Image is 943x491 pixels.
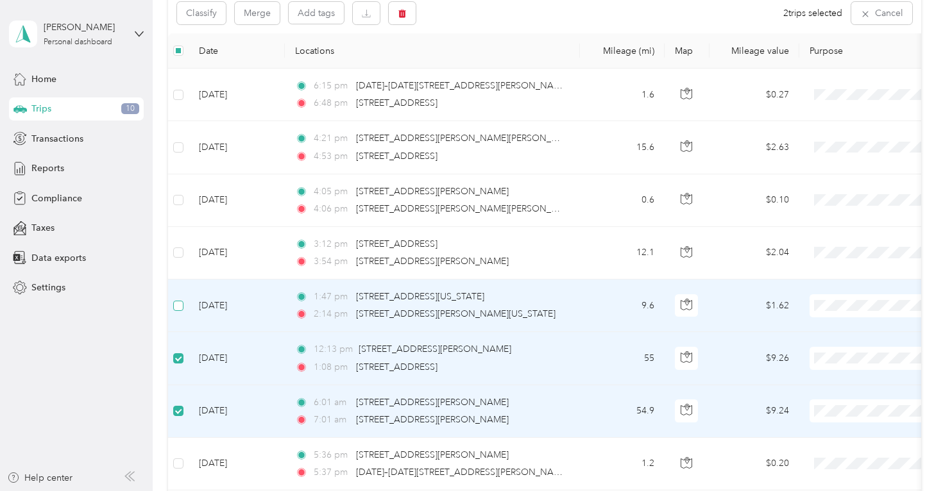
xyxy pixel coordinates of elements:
iframe: Everlance-gr Chat Button Frame [871,419,943,491]
button: Add tags [289,2,344,24]
span: Transactions [31,132,83,146]
td: [DATE] [189,121,285,174]
span: 12:13 pm [314,342,353,356]
th: Date [189,33,285,69]
span: [STREET_ADDRESS] [356,151,438,162]
span: Taxes [31,221,55,235]
span: 4:05 pm [314,185,350,199]
span: [STREET_ADDRESS][PERSON_NAME][PERSON_NAME] [356,203,580,214]
span: [STREET_ADDRESS] [356,362,438,372]
td: 12.1 [580,227,665,279]
span: 3:12 pm [314,237,350,251]
span: 2 trips selected [783,6,842,20]
button: Classify [177,2,226,24]
span: [DATE]–[DATE][STREET_ADDRESS][PERSON_NAME] [356,467,569,478]
span: [STREET_ADDRESS][PERSON_NAME] [356,397,509,408]
td: $9.24 [709,385,799,438]
span: 2:14 pm [314,307,350,321]
span: Compliance [31,192,82,205]
td: [DATE] [189,227,285,279]
span: [STREET_ADDRESS][PERSON_NAME] [356,414,509,425]
span: 7:01 am [314,413,350,427]
span: [STREET_ADDRESS][PERSON_NAME] [356,186,509,197]
th: Map [665,33,709,69]
span: Settings [31,281,65,294]
th: Locations [285,33,580,69]
td: 0.6 [580,174,665,227]
span: 4:06 pm [314,202,350,216]
td: 15.6 [580,121,665,174]
td: $1.62 [709,279,799,332]
span: [STREET_ADDRESS][PERSON_NAME][PERSON_NAME] [356,133,580,144]
span: 6:01 am [314,395,350,410]
span: [STREET_ADDRESS][PERSON_NAME] [359,344,511,354]
span: [STREET_ADDRESS][US_STATE] [356,291,484,302]
span: Data exports [31,251,86,265]
td: $0.20 [709,438,799,490]
div: Personal dashboard [44,38,112,46]
span: [STREET_ADDRESS] [356,97,438,108]
td: [DATE] [189,332,285,385]
span: 5:37 pm [314,465,350,479]
td: $2.04 [709,227,799,279]
td: [DATE] [189,69,285,121]
button: Cancel [851,2,912,24]
span: 1:08 pm [314,360,350,374]
span: Home [31,72,56,86]
td: $2.63 [709,121,799,174]
th: Mileage (mi) [580,33,665,69]
span: 5:36 pm [314,448,350,462]
td: 54.9 [580,385,665,438]
td: 9.6 [580,279,665,332]
button: Help center [7,471,72,485]
span: 1:47 pm [314,290,350,304]
th: Mileage value [709,33,799,69]
span: Trips [31,102,51,115]
span: 4:53 pm [314,149,350,163]
span: [STREET_ADDRESS] [356,238,438,249]
span: 3:54 pm [314,254,350,269]
span: [STREET_ADDRESS][PERSON_NAME][US_STATE] [356,308,556,319]
span: [STREET_ADDRESS][PERSON_NAME] [356,256,509,267]
span: 10 [121,103,139,115]
td: [DATE] [189,174,285,227]
span: [STREET_ADDRESS][PERSON_NAME] [356,449,509,460]
td: 1.2 [580,438,665,490]
span: Reports [31,162,64,175]
td: [DATE] [189,279,285,332]
span: 6:48 pm [314,96,350,110]
td: [DATE] [189,385,285,438]
span: 6:15 pm [314,79,350,93]
td: 55 [580,332,665,385]
td: 1.6 [580,69,665,121]
span: 4:21 pm [314,131,350,146]
td: [DATE] [189,438,285,490]
td: $9.26 [709,332,799,385]
button: Merge [235,2,280,24]
div: [PERSON_NAME] [44,21,124,34]
span: [DATE]–[DATE][STREET_ADDRESS][PERSON_NAME] [356,80,569,91]
td: $0.10 [709,174,799,227]
td: $0.27 [709,69,799,121]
